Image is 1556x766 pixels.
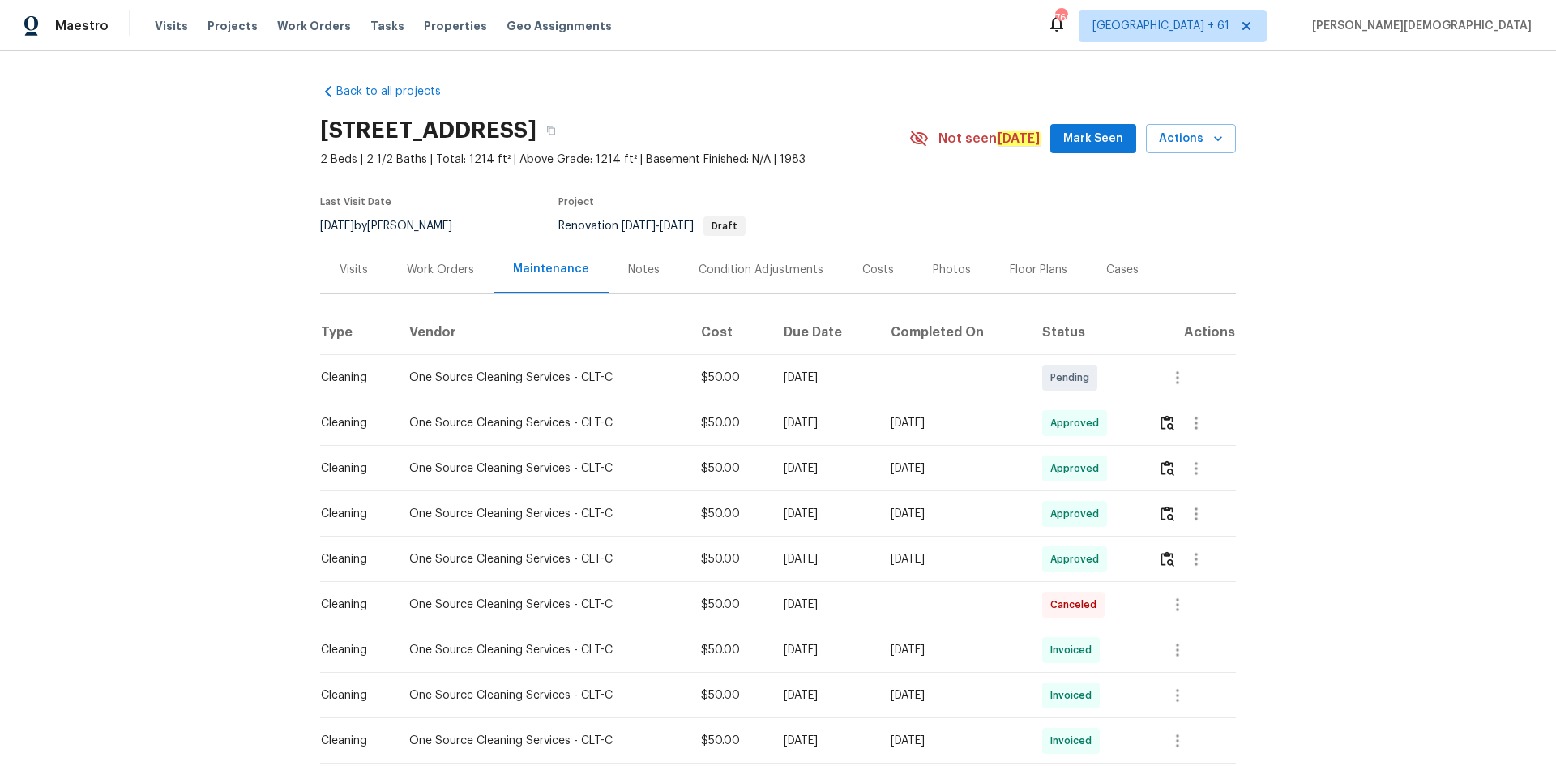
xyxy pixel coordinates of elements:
[409,551,675,567] div: One Source Cleaning Services - CLT-C
[340,262,368,278] div: Visits
[409,370,675,386] div: One Source Cleaning Services - CLT-C
[370,20,404,32] span: Tasks
[1092,18,1229,34] span: [GEOGRAPHIC_DATA] + 61
[207,18,258,34] span: Projects
[1055,10,1067,26] div: 760
[1161,415,1174,430] img: Review Icon
[701,506,758,522] div: $50.00
[409,597,675,613] div: One Source Cleaning Services - CLT-C
[320,310,396,355] th: Type
[1050,597,1103,613] span: Canceled
[320,122,536,139] h2: [STREET_ADDRESS]
[409,687,675,704] div: One Source Cleaning Services - CLT-C
[891,642,1016,658] div: [DATE]
[55,18,109,34] span: Maestro
[409,460,675,477] div: One Source Cleaning Services - CLT-C
[701,370,758,386] div: $50.00
[997,131,1041,146] em: [DATE]
[891,415,1016,431] div: [DATE]
[1146,124,1236,154] button: Actions
[320,220,354,232] span: [DATE]
[558,220,746,232] span: Renovation
[705,221,744,231] span: Draft
[507,18,612,34] span: Geo Assignments
[1050,460,1105,477] span: Approved
[784,733,865,749] div: [DATE]
[878,310,1029,355] th: Completed On
[701,415,758,431] div: $50.00
[891,506,1016,522] div: [DATE]
[1050,415,1105,431] span: Approved
[1158,494,1177,533] button: Review Icon
[513,261,589,277] div: Maintenance
[933,262,971,278] div: Photos
[1158,540,1177,579] button: Review Icon
[321,415,383,431] div: Cleaning
[622,220,656,232] span: [DATE]
[938,131,1041,147] span: Not seen
[1145,310,1236,355] th: Actions
[424,18,487,34] span: Properties
[1161,506,1174,521] img: Review Icon
[321,687,383,704] div: Cleaning
[628,262,660,278] div: Notes
[321,642,383,658] div: Cleaning
[1029,310,1145,355] th: Status
[409,506,675,522] div: One Source Cleaning Services - CLT-C
[1050,551,1105,567] span: Approved
[784,460,865,477] div: [DATE]
[701,597,758,613] div: $50.00
[1063,129,1123,149] span: Mark Seen
[688,310,771,355] th: Cost
[891,551,1016,567] div: [DATE]
[862,262,894,278] div: Costs
[1158,449,1177,488] button: Review Icon
[1050,124,1136,154] button: Mark Seen
[622,220,694,232] span: -
[891,460,1016,477] div: [DATE]
[891,687,1016,704] div: [DATE]
[320,216,472,236] div: by [PERSON_NAME]
[321,506,383,522] div: Cleaning
[1050,733,1098,749] span: Invoiced
[701,642,758,658] div: $50.00
[1106,262,1139,278] div: Cases
[784,687,865,704] div: [DATE]
[409,642,675,658] div: One Source Cleaning Services - CLT-C
[784,551,865,567] div: [DATE]
[1050,506,1105,522] span: Approved
[321,370,383,386] div: Cleaning
[536,116,566,145] button: Copy Address
[1050,642,1098,658] span: Invoiced
[155,18,188,34] span: Visits
[1050,687,1098,704] span: Invoiced
[771,310,878,355] th: Due Date
[660,220,694,232] span: [DATE]
[558,197,594,207] span: Project
[1159,129,1223,149] span: Actions
[396,310,688,355] th: Vendor
[701,551,758,567] div: $50.00
[1161,551,1174,567] img: Review Icon
[1161,460,1174,476] img: Review Icon
[320,83,476,100] a: Back to all projects
[1158,404,1177,443] button: Review Icon
[1050,370,1096,386] span: Pending
[784,415,865,431] div: [DATE]
[699,262,823,278] div: Condition Adjustments
[409,733,675,749] div: One Source Cleaning Services - CLT-C
[321,733,383,749] div: Cleaning
[1010,262,1067,278] div: Floor Plans
[1306,18,1532,34] span: [PERSON_NAME][DEMOGRAPHIC_DATA]
[320,152,909,168] span: 2 Beds | 2 1/2 Baths | Total: 1214 ft² | Above Grade: 1214 ft² | Basement Finished: N/A | 1983
[321,460,383,477] div: Cleaning
[784,642,865,658] div: [DATE]
[320,197,391,207] span: Last Visit Date
[784,597,865,613] div: [DATE]
[891,733,1016,749] div: [DATE]
[701,733,758,749] div: $50.00
[701,687,758,704] div: $50.00
[407,262,474,278] div: Work Orders
[277,18,351,34] span: Work Orders
[784,370,865,386] div: [DATE]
